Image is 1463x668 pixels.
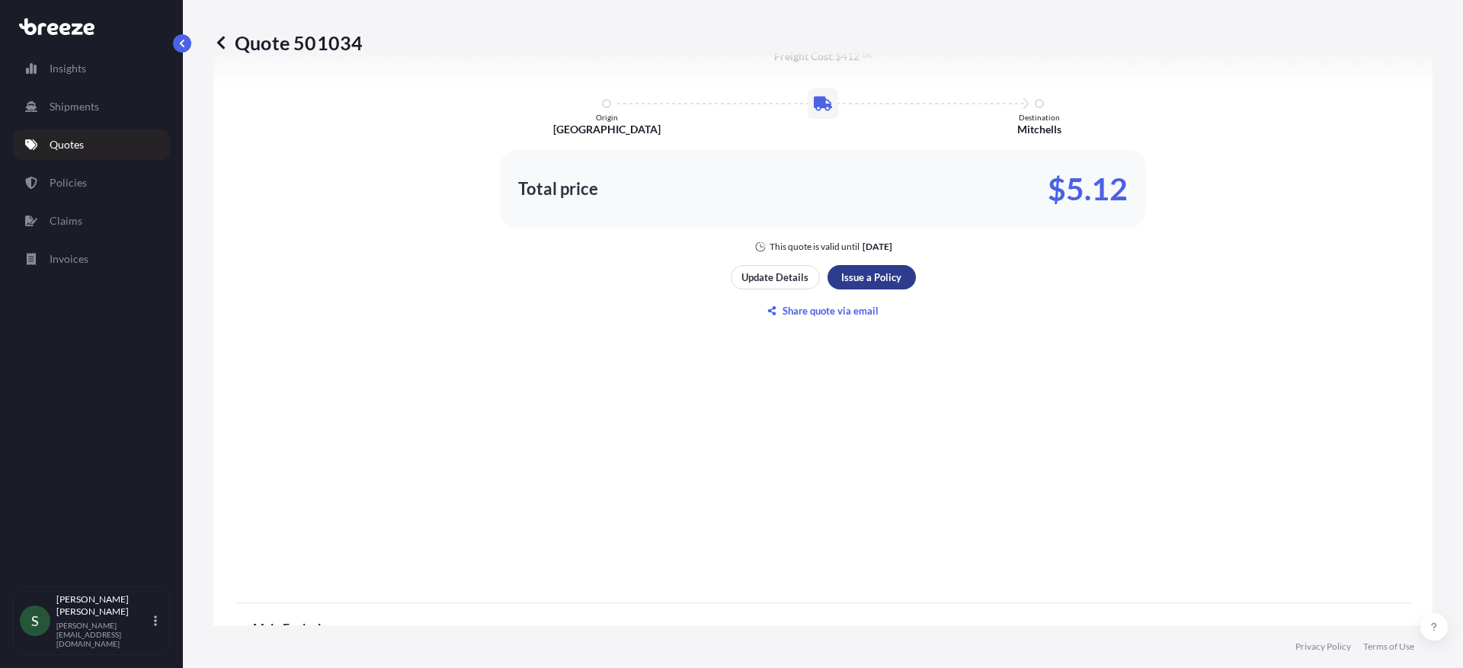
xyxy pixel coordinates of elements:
p: [GEOGRAPHIC_DATA] [553,122,661,137]
button: Share quote via email [731,299,916,323]
a: Shipments [13,91,170,122]
div: Main Exclusions [253,609,1393,646]
a: Quotes [13,129,170,160]
p: [DATE] [863,241,892,253]
p: Mitchells [1017,122,1061,137]
p: Destination [1019,113,1060,122]
p: $5.12 [1048,177,1128,201]
p: [PERSON_NAME] [PERSON_NAME] [56,593,151,618]
p: Total price [518,181,598,197]
p: Quote 501034 [213,30,363,55]
p: This quote is valid until [770,241,860,253]
p: Update Details [741,270,808,285]
button: Issue a Policy [828,265,916,289]
p: Policies [50,175,87,190]
a: Insights [13,53,170,84]
a: Terms of Use [1363,641,1414,653]
button: Update Details [731,265,820,289]
a: Policies [13,168,170,198]
p: Insights [50,61,86,76]
p: Shipments [50,99,99,114]
p: Claims [50,213,82,229]
p: Invoices [50,251,88,267]
p: Issue a Policy [841,270,901,285]
span: S [31,613,39,628]
p: [PERSON_NAME][EMAIL_ADDRESS][DOMAIN_NAME] [56,621,151,648]
p: Quotes [50,137,84,152]
a: Privacy Policy [1295,641,1351,653]
a: Claims [13,206,170,236]
p: Share quote via email [783,303,879,318]
a: Invoices [13,244,170,274]
span: Main Exclusions [253,620,340,635]
p: Origin [596,113,618,122]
